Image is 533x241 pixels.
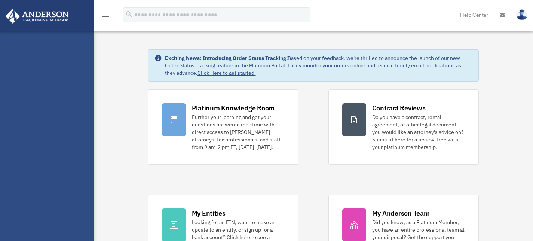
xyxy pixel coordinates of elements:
div: Further your learning and get your questions answered real-time with direct access to [PERSON_NAM... [192,113,285,151]
div: Contract Reviews [372,103,426,113]
i: menu [101,10,110,19]
i: search [125,10,133,18]
div: Platinum Knowledge Room [192,103,275,113]
a: Contract Reviews Do you have a contract, rental agreement, or other legal document you would like... [328,89,479,165]
a: Platinum Knowledge Room Further your learning and get your questions answered real-time with dire... [148,89,298,165]
a: menu [101,13,110,19]
div: My Anderson Team [372,208,430,218]
strong: Exciting News: Introducing Order Status Tracking! [165,55,288,61]
div: Do you have a contract, rental agreement, or other legal document you would like an attorney's ad... [372,113,465,151]
a: Click Here to get started! [197,70,256,76]
img: Anderson Advisors Platinum Portal [3,9,71,24]
div: Based on your feedback, we're thrilled to announce the launch of our new Order Status Tracking fe... [165,54,472,77]
div: My Entities [192,208,226,218]
img: User Pic [516,9,527,20]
